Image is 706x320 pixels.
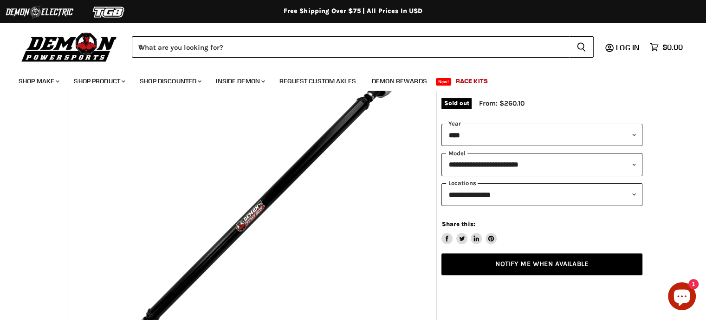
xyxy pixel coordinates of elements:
[5,3,74,21] img: Demon Electric Logo 2
[133,72,207,91] a: Shop Discounted
[441,220,497,245] aside: Share this:
[132,36,569,58] input: When autocomplete results are available use up and down arrows to review and enter to select
[12,72,65,91] a: Shop Make
[441,124,642,147] select: year
[569,36,594,58] button: Search
[74,3,144,21] img: TGB Logo 2
[19,30,120,63] img: Demon Powersports
[441,153,642,176] select: modal-name
[441,183,642,206] select: keys
[441,220,475,227] span: Share this:
[441,98,472,108] span: Sold out
[662,43,683,52] span: $0.00
[645,40,687,54] a: $0.00
[67,72,131,91] a: Shop Product
[436,78,452,86] span: New!
[612,43,645,52] a: Log in
[449,72,495,91] a: Race Kits
[209,72,271,91] a: Inside Demon
[12,68,680,91] ul: Main menu
[665,282,699,313] inbox-online-store-chat: Shopify online store chat
[272,72,363,91] a: Request Custom Axles
[132,36,594,58] form: Product
[365,72,434,91] a: Demon Rewards
[479,99,524,107] span: From: $260.10
[441,253,642,275] a: Notify Me When Available
[616,43,640,52] span: Log in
